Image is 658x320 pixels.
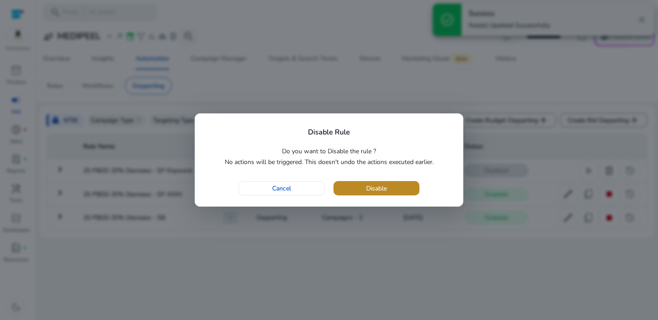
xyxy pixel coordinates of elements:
h4: Disable Rule [308,128,350,137]
span: Cancel [272,184,291,193]
span: Disable [366,184,387,193]
button: Cancel [239,181,325,195]
button: Disable [333,181,419,195]
p: Do you want to Disable the rule ? No actions will be triggered. This doesn't undo the actions exe... [206,146,452,168]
